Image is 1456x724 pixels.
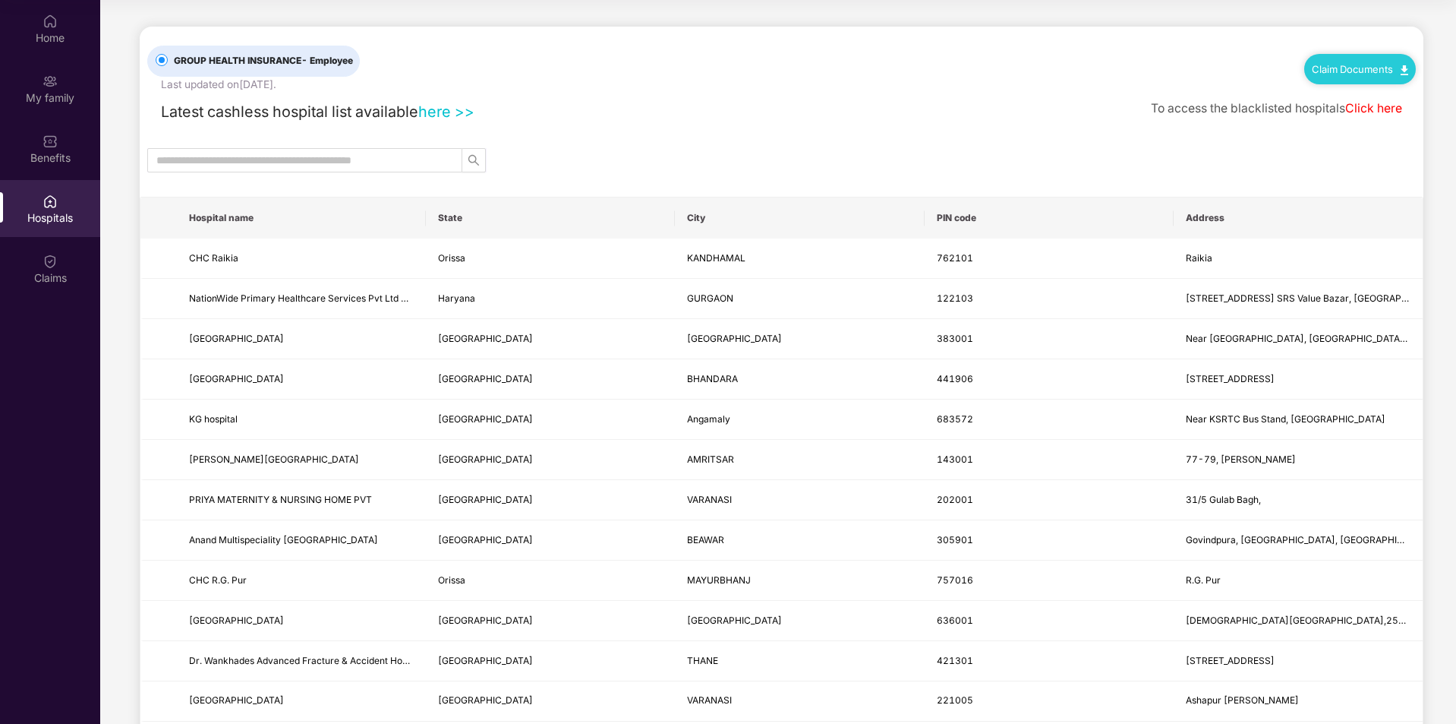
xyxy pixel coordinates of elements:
[675,279,924,319] td: GURGAON
[426,520,675,561] td: Rajasthan
[1345,101,1402,115] a: Click here
[438,534,533,545] span: [GEOGRAPHIC_DATA]
[675,239,924,279] td: KANDHAMAL
[189,333,284,344] span: [GEOGRAPHIC_DATA]
[1174,440,1423,480] td: 77-79, Ajit Nagar
[1174,319,1423,359] td: Near Mehta Petrol Pump, Girdharnagar Railway Crossing, State Highway
[426,440,675,480] td: Punjab
[1186,292,1448,304] span: [STREET_ADDRESS] SRS Value Bazar, [GEOGRAPHIC_DATA]
[937,413,973,425] span: 683572
[675,319,924,359] td: Himmatnagar
[177,279,426,319] td: NationWide Primary Healthcare Services Pvt Ltd - Gurgaon
[1186,494,1261,505] span: 31/5 Gulab Bagh,
[687,413,730,425] span: Angamaly
[687,252,745,264] span: KANDHAMAL
[438,454,533,465] span: [GEOGRAPHIC_DATA]
[426,681,675,722] td: Uttar Pradesh
[438,574,465,586] span: Orissa
[937,292,973,304] span: 122103
[687,333,782,344] span: [GEOGRAPHIC_DATA]
[426,601,675,641] td: Tamil Nadu
[1174,681,1423,722] td: Ashapur Chauraha Sarnath
[937,373,973,384] span: 441906
[189,694,284,706] span: [GEOGRAPHIC_DATA]
[1174,641,1423,681] td: 201, 203, Marc Plaza, Near Heritage Hotel, Murbad Road, Kalyan West
[937,534,973,545] span: 305901
[189,454,359,465] span: [PERSON_NAME][GEOGRAPHIC_DATA]
[438,252,465,264] span: Orissa
[687,615,782,626] span: [GEOGRAPHIC_DATA]
[189,373,284,384] span: [GEOGRAPHIC_DATA]
[937,494,973,505] span: 202001
[43,254,58,269] img: svg+xml;base64,PHN2ZyBpZD0iQ2xhaW0iIHhtbG5zPSJodHRwOi8vd3d3LnczLm9yZy8yMDAwL3N2ZyIgd2lkdGg9IjIwIi...
[438,333,533,344] span: [GEOGRAPHIC_DATA]
[675,681,924,722] td: VARANASI
[675,520,924,561] td: BEAWAR
[675,400,924,440] td: Angamaly
[675,641,924,681] td: THANE
[687,454,734,465] span: AMRITSAR
[168,54,359,68] span: GROUP HEALTH INSURANCE
[675,198,924,239] th: City
[189,615,284,626] span: [GEOGRAPHIC_DATA]
[687,694,732,706] span: VARANASI
[189,212,414,224] span: Hospital name
[43,194,58,209] img: svg+xml;base64,PHN2ZyBpZD0iSG9zcGl0YWxzIiB4bWxucz0iaHR0cDovL3d3dy53My5vcmcvMjAwMC9zdmciIHdpZHRoPS...
[189,494,372,505] span: PRIYA MATERNITY & NURSING HOME PVT
[1186,373,1275,384] span: [STREET_ADDRESS]
[177,198,426,239] th: Hospital name
[675,480,924,520] td: VARANASI
[1186,252,1212,264] span: Raikia
[177,681,426,722] td: Sarnath Hospital
[426,480,675,520] td: Uttar Pradesh
[937,615,973,626] span: 636001
[177,480,426,520] td: PRIYA MATERNITY & NURSING HOME PVT
[426,239,675,279] td: Orissa
[177,641,426,681] td: Dr. Wankhades Advanced Fracture & Accident Hospital
[687,534,724,545] span: BEAWAR
[426,641,675,681] td: Maharashtra
[189,252,238,264] span: CHC Raikia
[438,494,533,505] span: [GEOGRAPHIC_DATA]
[43,134,58,149] img: svg+xml;base64,PHN2ZyBpZD0iQmVuZWZpdHMiIHhtbG5zPSJodHRwOi8vd3d3LnczLm9yZy8yMDAwL3N2ZyIgd2lkdGg9Ij...
[1312,63,1408,75] a: Claim Documents
[1151,101,1345,115] span: To access the blacklisted hospitals
[43,14,58,29] img: svg+xml;base64,PHN2ZyBpZD0iSG9tZSIgeG1sbnM9Imh0dHA6Ly93d3cudzMub3JnLzIwMDAvc3ZnIiB3aWR0aD0iMjAiIG...
[438,655,533,666] span: [GEOGRAPHIC_DATA]
[937,574,973,586] span: 757016
[1186,212,1410,224] span: Address
[177,440,426,480] td: Dhingra General Hospital
[426,198,675,239] th: State
[438,615,533,626] span: [GEOGRAPHIC_DATA]
[177,239,426,279] td: CHC Raikia
[1174,601,1423,641] td: SRI KRISHNA COMPLEX,256 2 AGRAHARAM
[687,373,738,384] span: BHANDARA
[1186,655,1275,666] span: [STREET_ADDRESS]
[438,413,533,425] span: [GEOGRAPHIC_DATA]
[426,319,675,359] td: Gujarat
[426,400,675,440] td: Kerala
[43,74,58,89] img: svg+xml;base64,PHN2ZyB3aWR0aD0iMjAiIGhlaWdodD0iMjAiIHZpZXdCb3g9IjAgMCAyMCAyMCIgZmlsbD0ibm9uZSIgeG...
[1174,279,1423,319] td: Block C, Shop No 6, Omaxe Gurgaon Mall,Opp. SRS Value Bazar, Sector 49, Sohna Road
[1174,400,1423,440] td: Near KSRTC Bus Stand, Trissur Road, Angamaly
[937,454,973,465] span: 143001
[1401,65,1408,75] img: svg+xml;base64,PHN2ZyB4bWxucz0iaHR0cDovL3d3dy53My5vcmcvMjAwMC9zdmciIHdpZHRoPSIxMC40IiBoZWlnaHQ9Ij...
[177,400,426,440] td: KG hospital
[1186,534,1435,545] span: Govindpura, [GEOGRAPHIC_DATA], [GEOGRAPHIC_DATA]
[1174,480,1423,520] td: 31/5 Gulab Bagh,
[1186,574,1221,586] span: R.G. Pur
[1186,694,1299,706] span: Ashapur [PERSON_NAME]
[937,694,973,706] span: 221005
[438,694,533,706] span: [GEOGRAPHIC_DATA]
[687,574,751,586] span: MAYURBHANJ
[675,359,924,400] td: BHANDARA
[177,601,426,641] td: KAMALA HOSPITAL
[438,292,475,304] span: Haryana
[161,103,418,121] span: Latest cashless hospital list available
[687,292,733,304] span: GURGAON
[675,601,924,641] td: SALEM
[426,561,675,601] td: Orissa
[189,413,238,425] span: KG hospital
[177,319,426,359] td: Harsh Hospital
[925,198,1174,239] th: PIN code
